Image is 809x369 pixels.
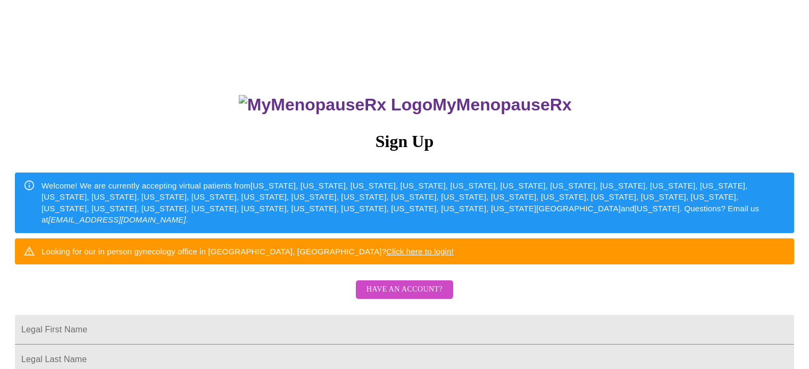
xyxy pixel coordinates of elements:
[366,283,443,296] span: Have an account?
[48,215,186,224] em: [EMAIL_ADDRESS][DOMAIN_NAME]
[41,242,454,261] div: Looking for our in person gynecology office in [GEOGRAPHIC_DATA], [GEOGRAPHIC_DATA]?
[16,95,795,115] h3: MyMenopauseRx
[239,95,432,115] img: MyMenopauseRx Logo
[41,176,786,230] div: Welcome! We are currently accepting virtual patients from [US_STATE], [US_STATE], [US_STATE], [US...
[386,247,454,256] a: Click here to login!
[356,280,453,299] button: Have an account?
[15,132,794,151] h3: Sign Up
[353,292,456,301] a: Have an account?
